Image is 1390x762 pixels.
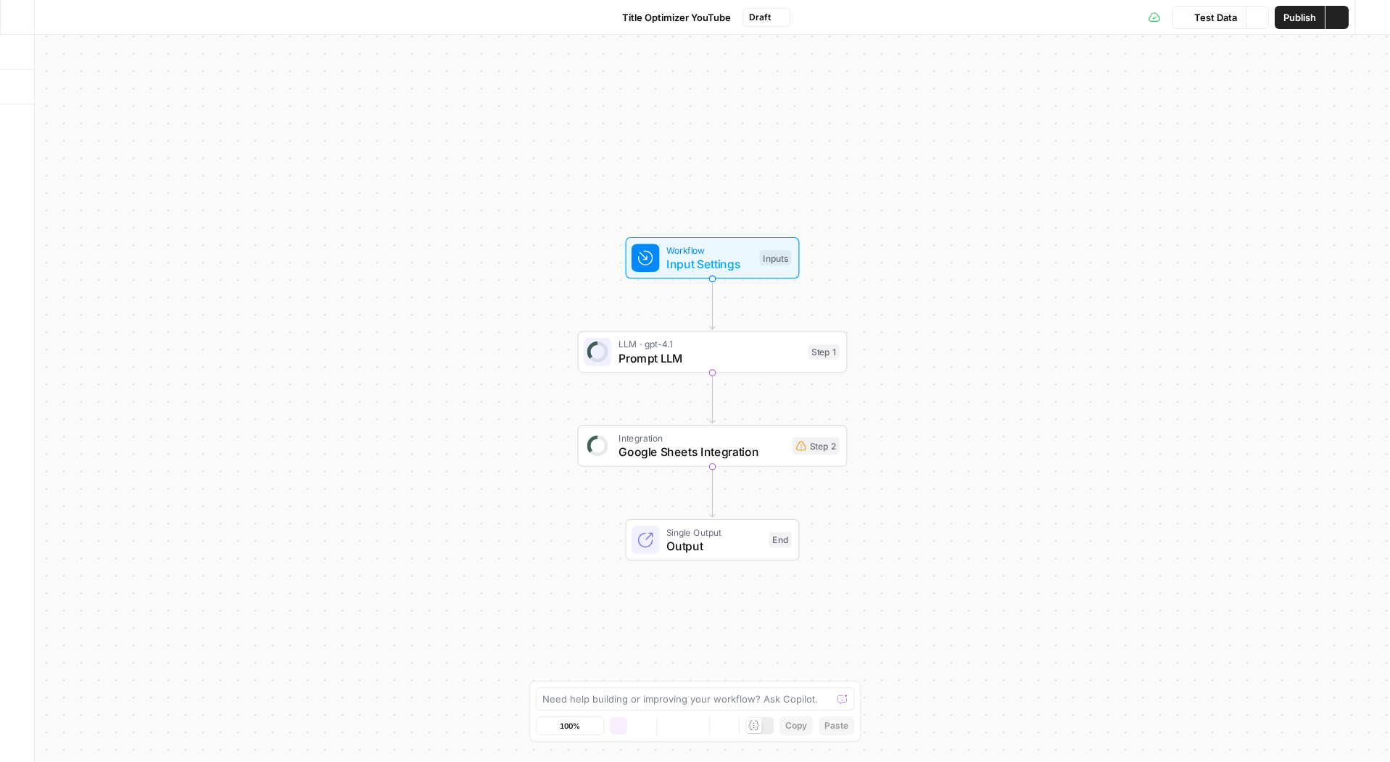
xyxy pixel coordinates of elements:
[622,10,731,25] span: Title Optimizer YouTube
[1194,10,1237,25] span: Test Data
[619,337,801,351] span: LLM · gpt-4.1
[666,255,753,273] span: Input Settings
[578,425,848,467] div: IntegrationGoogle Sheets IntegrationStep 2
[560,720,580,732] span: 100%
[1283,10,1316,25] span: Publish
[619,431,785,445] span: Integration
[600,6,740,29] button: Title Optimizer YouTube
[1172,6,1246,29] button: Test Data
[710,278,715,329] g: Edge from start to step_1
[578,331,848,373] div: LLM · gpt-4.1Prompt LLMStep 1
[793,437,840,455] div: Step 2
[819,716,854,735] button: Paste
[578,237,848,279] div: WorkflowInput SettingsInputs
[749,11,771,24] span: Draft
[578,519,848,561] div: Single OutputOutputEnd
[619,349,801,367] span: Prompt LLM
[769,532,792,548] div: End
[666,243,753,257] span: Workflow
[824,719,848,732] span: Paste
[1275,6,1325,29] button: Publish
[785,719,807,732] span: Copy
[779,716,813,735] button: Copy
[759,250,791,266] div: Inputs
[710,466,715,517] g: Edge from step_2 to end
[666,525,762,539] span: Single Output
[710,372,715,423] g: Edge from step_1 to step_2
[808,344,840,360] div: Step 1
[666,537,762,555] span: Output
[742,8,790,27] button: Draft
[619,443,785,460] span: Google Sheets Integration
